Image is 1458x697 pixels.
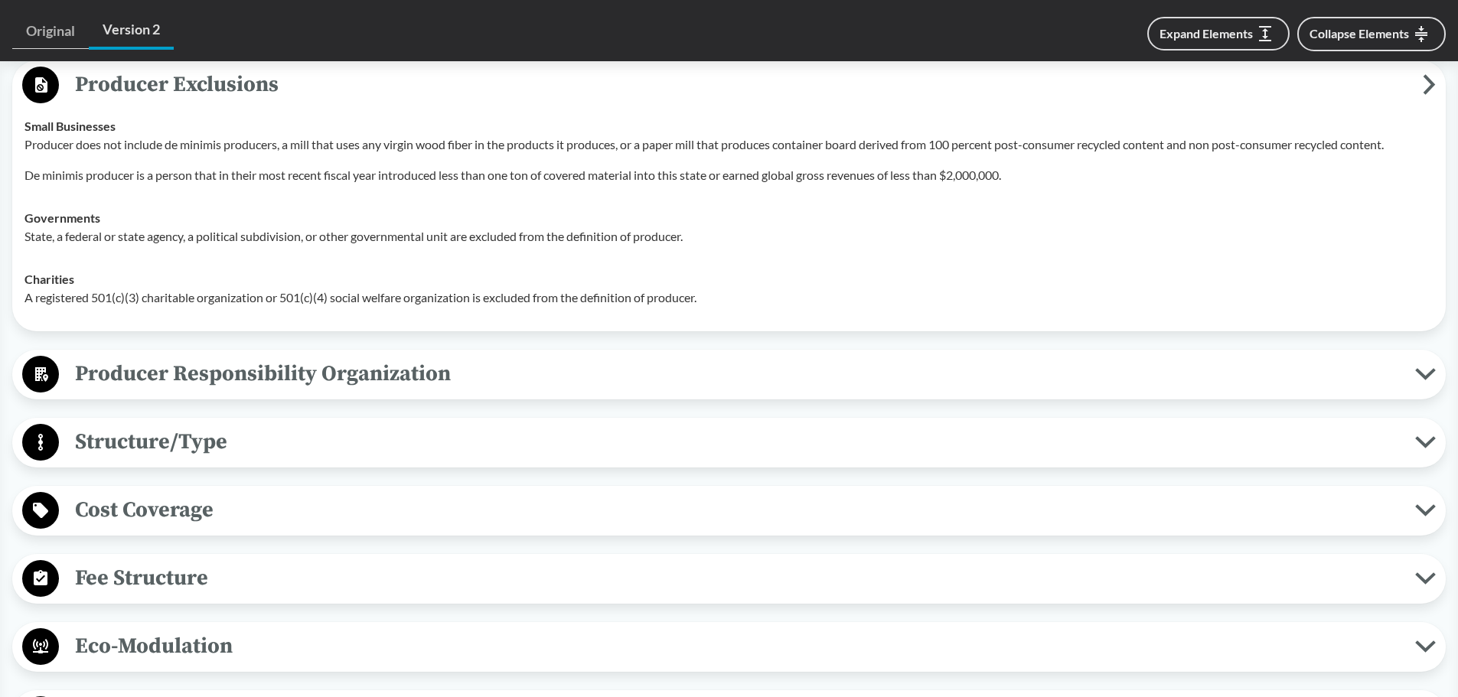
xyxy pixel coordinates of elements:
[59,67,1423,102] span: Producer Exclusions
[59,561,1415,595] span: Fee Structure
[59,425,1415,459] span: Structure/Type
[24,288,1434,307] p: A registered 501(c)(3) charitable organization or 501(c)(4) social welfare organization is exclud...
[59,629,1415,663] span: Eco-Modulation
[18,627,1440,666] button: Eco-Modulation
[24,227,1434,246] p: State, a federal or state agency, a political subdivision, or other governmental unit are exclude...
[24,135,1434,154] p: Producer does not include de minimis producers, a mill that uses any virgin wood fiber in the pro...
[18,66,1440,105] button: Producer Exclusions
[1147,17,1290,50] button: Expand Elements
[24,166,1434,184] p: De minimis producer is a person that in their most recent fiscal year introduced less than one to...
[18,423,1440,462] button: Structure/Type
[24,210,100,225] strong: Governments
[24,272,74,286] strong: Charities
[12,14,89,49] a: Original
[18,355,1440,394] button: Producer Responsibility Organization
[18,559,1440,598] button: Fee Structure
[18,491,1440,530] button: Cost Coverage
[89,12,174,50] a: Version 2
[59,357,1415,391] span: Producer Responsibility Organization
[59,493,1415,527] span: Cost Coverage
[24,119,116,133] strong: Small Businesses
[1297,17,1446,51] button: Collapse Elements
